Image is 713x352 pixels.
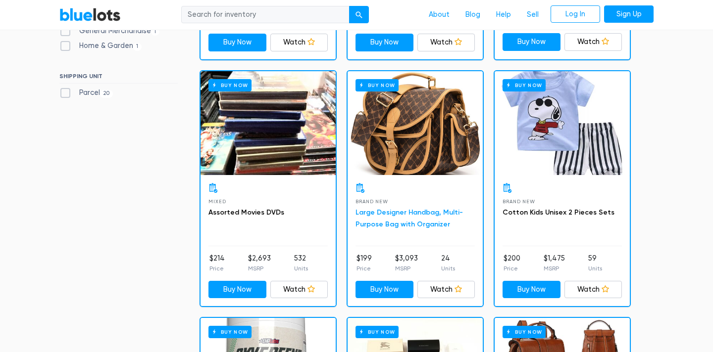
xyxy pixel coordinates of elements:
[503,199,535,204] span: Brand New
[59,7,121,22] a: BlueLots
[564,281,622,299] a: Watch
[503,326,546,338] h6: Buy Now
[544,264,565,273] p: MSRP
[356,34,413,51] a: Buy Now
[209,253,225,273] li: $214
[564,33,622,51] a: Watch
[59,26,159,37] label: General Merchandise
[294,253,308,273] li: 532
[201,71,336,175] a: Buy Now
[441,253,455,273] li: 24
[458,5,488,24] a: Blog
[504,264,520,273] p: Price
[503,79,546,91] h6: Buy Now
[248,264,271,273] p: MSRP
[503,208,614,217] a: Cotton Kids Unisex 2 Pieces Sets
[503,33,560,51] a: Buy Now
[59,88,113,98] label: Parcel
[356,208,463,228] a: Large Designer Handbag, Multi-Purpose Bag with Organizer
[270,34,328,51] a: Watch
[356,199,388,204] span: Brand New
[395,253,418,273] li: $3,093
[59,41,142,51] label: Home & Garden
[544,253,565,273] li: $1,475
[495,71,630,175] a: Buy Now
[503,281,560,299] a: Buy Now
[356,79,399,91] h6: Buy Now
[356,281,413,299] a: Buy Now
[441,264,455,273] p: Units
[417,34,475,51] a: Watch
[356,326,399,338] h6: Buy Now
[59,73,178,84] h6: SHIPPING UNIT
[588,264,602,273] p: Units
[356,264,372,273] p: Price
[151,28,159,36] span: 1
[604,5,654,23] a: Sign Up
[208,79,252,91] h6: Buy Now
[294,264,308,273] p: Units
[551,5,600,23] a: Log In
[133,43,142,51] span: 1
[208,208,284,217] a: Assorted Movies DVDs
[519,5,547,24] a: Sell
[248,253,271,273] li: $2,693
[504,253,520,273] li: $200
[181,6,350,24] input: Search for inventory
[209,264,225,273] p: Price
[395,264,418,273] p: MSRP
[417,281,475,299] a: Watch
[208,34,266,51] a: Buy Now
[208,199,226,204] span: Mixed
[100,90,113,98] span: 20
[208,281,266,299] a: Buy Now
[588,253,602,273] li: 59
[356,253,372,273] li: $199
[348,71,483,175] a: Buy Now
[488,5,519,24] a: Help
[270,281,328,299] a: Watch
[421,5,458,24] a: About
[208,326,252,338] h6: Buy Now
